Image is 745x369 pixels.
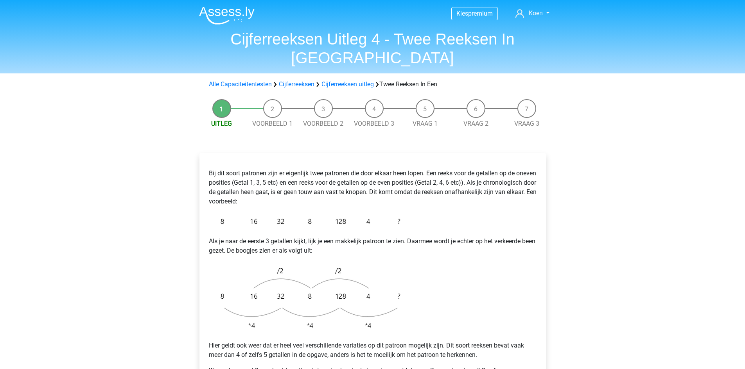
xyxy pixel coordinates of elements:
p: Als je naar de eerste 3 getallen kijkt, lijk je een makkelijk patroon te zien. Daarmee wordt je e... [209,237,537,255]
h1: Cijferreeksen Uitleg 4 - Twee Reeksen In [GEOGRAPHIC_DATA] [193,30,553,67]
p: Hier geldt ook weer dat er heel veel verschillende variaties op dit patroon mogelijk zijn. Dit so... [209,341,537,360]
a: Voorbeeld 3 [354,120,394,127]
a: Koen [512,9,552,18]
a: Voorbeeld 1 [252,120,293,127]
span: Kies [456,10,468,17]
a: Cijferreeksen [279,80,314,88]
span: Koen [529,9,543,17]
a: Cijferreeksen uitleg [321,80,374,88]
div: Twee Reeksen In Een [206,80,540,89]
a: Voorbeeld 2 [303,120,343,127]
img: Intertwinging_intro_2.png [209,262,404,335]
a: Vraag 3 [514,120,539,127]
p: Bij dit soort patronen zijn er eigenlijk twee patronen die door elkaar heen lopen. Een reeks voor... [209,169,537,206]
a: Kiespremium [452,8,497,19]
span: premium [468,10,493,17]
a: Uitleg [211,120,232,127]
img: Assessly [199,6,255,25]
a: Alle Capaciteitentesten [209,80,272,88]
img: Intertwinging_intro_1.png [209,212,404,230]
a: Vraag 1 [413,120,438,127]
a: Vraag 2 [463,120,488,127]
